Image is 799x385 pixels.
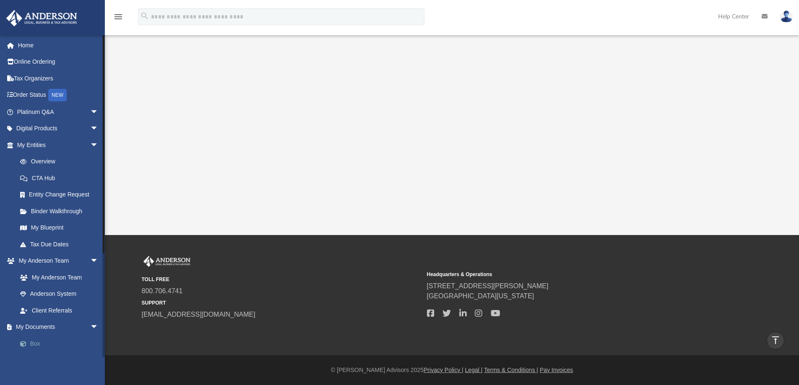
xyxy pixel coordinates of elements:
span: arrow_drop_down [90,103,107,121]
a: [EMAIL_ADDRESS][DOMAIN_NAME] [142,311,255,318]
a: [GEOGRAPHIC_DATA][US_STATE] [427,292,534,300]
a: Entity Change Request [12,186,111,203]
img: User Pic [780,10,793,23]
img: Anderson Advisors Platinum Portal [4,10,80,26]
div: NEW [48,89,67,101]
a: CTA Hub [12,170,111,186]
a: [STREET_ADDRESS][PERSON_NAME] [427,282,549,289]
a: My Documentsarrow_drop_down [6,319,111,336]
a: Legal | [465,367,483,373]
a: Anderson System [12,286,107,302]
small: Headquarters & Operations [427,271,706,278]
a: My Anderson Team [12,269,103,286]
a: Home [6,37,111,54]
img: Anderson Advisors Platinum Portal [142,256,192,267]
a: Privacy Policy | [424,367,463,373]
a: Box [12,335,111,352]
a: 800.706.4741 [142,287,183,295]
i: menu [113,12,123,22]
span: arrow_drop_down [90,253,107,270]
span: arrow_drop_down [90,319,107,336]
small: TOLL FREE [142,276,421,283]
a: menu [113,16,123,22]
div: © [PERSON_NAME] Advisors 2025 [105,366,799,375]
a: Pay Invoices [540,367,573,373]
a: Overview [12,153,111,170]
a: Tax Organizers [6,70,111,87]
a: My Blueprint [12,220,107,236]
a: Order StatusNEW [6,87,111,104]
a: Digital Productsarrow_drop_down [6,120,111,137]
a: My Entitiesarrow_drop_down [6,137,111,153]
a: Terms & Conditions | [484,367,538,373]
span: arrow_drop_down [90,137,107,154]
a: My Anderson Teamarrow_drop_down [6,253,107,269]
a: Online Ordering [6,54,111,70]
a: Binder Walkthrough [12,203,111,220]
a: Tax Due Dates [12,236,111,253]
i: vertical_align_top [770,335,781,345]
a: Meeting Minutes [12,352,111,369]
i: search [140,11,149,21]
a: Client Referrals [12,302,107,319]
small: SUPPORT [142,299,421,307]
span: arrow_drop_down [90,120,107,137]
a: Platinum Q&Aarrow_drop_down [6,103,111,120]
a: vertical_align_top [767,332,784,349]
